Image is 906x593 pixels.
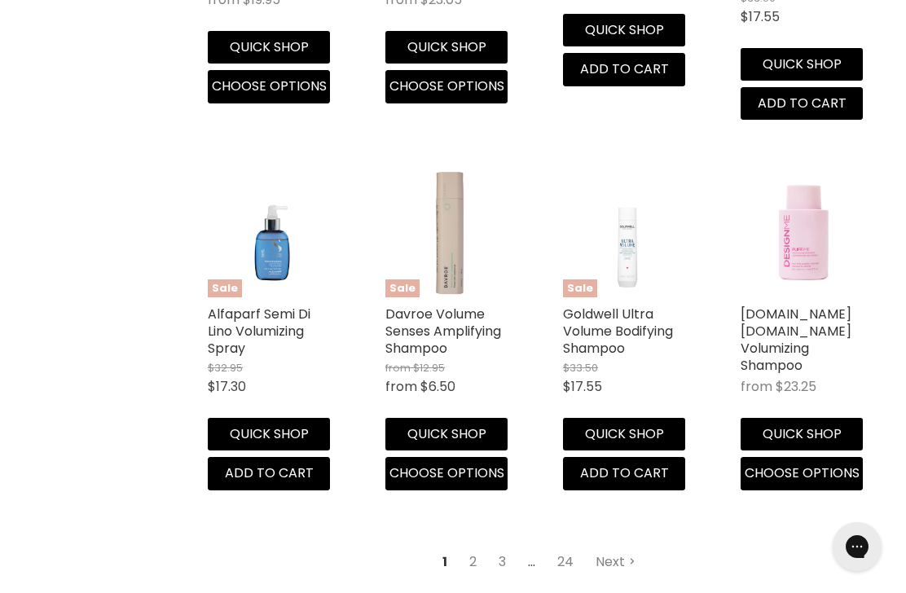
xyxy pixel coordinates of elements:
button: Choose options [208,70,330,103]
a: Alfaparf Semi Di Lino Volumizing SpraySale [208,169,336,297]
button: Choose options [385,70,508,103]
span: from [385,377,417,396]
span: Choose options [212,77,327,95]
span: 1 [433,547,456,577]
span: Add to cart [758,94,847,112]
span: Add to cart [580,463,669,482]
button: Quick shop [208,31,330,64]
span: $12.95 [413,360,445,376]
button: Quick shop [741,48,863,81]
img: Davroe Volume Senses Amplifying Shampoo [385,169,514,297]
a: Goldwell Ultra Volume Bodifying ShampooSale [563,169,692,297]
button: Quick shop [385,31,508,64]
button: Add to cart [563,457,685,490]
a: Alfaparf Semi Di Lino Volumizing Spray [208,305,310,358]
button: Quick shop [741,418,863,450]
a: 24 [548,547,583,577]
span: Add to cart [580,59,669,78]
button: Add to cart [208,457,330,490]
img: Design.ME Puff.ME Volumizing Shampoo [741,169,869,297]
iframe: Gorgias live chat messenger [825,516,890,577]
a: 3 [490,547,515,577]
span: $6.50 [420,377,455,396]
button: Quick shop [563,14,685,46]
span: Add to cart [225,463,314,482]
a: Davroe Volume Senses Amplifying Shampoo [385,305,501,358]
span: $33.50 [563,360,598,376]
span: $17.55 [563,377,602,396]
span: $17.30 [208,377,246,396]
span: Choose options [389,77,504,95]
span: Sale [563,279,597,298]
button: Quick shop [563,418,685,450]
button: Add to cart [741,87,863,120]
span: ... [519,547,544,577]
button: Add to cart [563,53,685,86]
a: Goldwell Ultra Volume Bodifying Shampoo [563,305,673,358]
img: Goldwell Ultra Volume Bodifying Shampoo [563,169,692,297]
a: [DOMAIN_NAME] [DOMAIN_NAME] Volumizing Shampoo [741,305,851,375]
span: from [741,377,772,396]
span: $32.95 [208,360,243,376]
button: Choose options [741,457,863,490]
span: $17.55 [741,7,780,26]
span: Choose options [745,463,860,482]
span: Sale [385,279,420,298]
span: Sale [208,279,242,298]
span: from [385,360,411,376]
a: Next [587,547,644,577]
span: $23.25 [776,377,816,396]
button: Quick shop [208,418,330,450]
button: Quick shop [385,418,508,450]
span: Choose options [389,463,504,482]
button: Choose options [385,457,508,490]
img: Alfaparf Semi Di Lino Volumizing Spray [208,169,336,297]
a: 2 [460,547,486,577]
a: Davroe Volume Senses Amplifying ShampooSale [385,169,514,297]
